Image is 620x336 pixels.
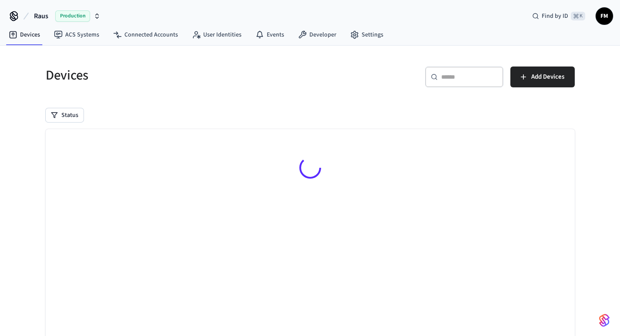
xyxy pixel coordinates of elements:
div: Find by ID⌘ K [525,8,592,24]
button: Add Devices [510,67,575,87]
span: Find by ID [542,12,568,20]
a: Settings [343,27,390,43]
h5: Devices [46,67,305,84]
img: SeamLogoGradient.69752ec5.svg [599,313,610,327]
button: Status [46,108,84,122]
span: Raus [34,11,48,21]
a: ACS Systems [47,27,106,43]
a: Developer [291,27,343,43]
span: Add Devices [531,71,564,83]
span: Production [55,10,90,22]
a: Connected Accounts [106,27,185,43]
a: Devices [2,27,47,43]
button: FM [596,7,613,25]
span: ⌘ K [571,12,585,20]
a: User Identities [185,27,248,43]
span: FM [597,8,612,24]
a: Events [248,27,291,43]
